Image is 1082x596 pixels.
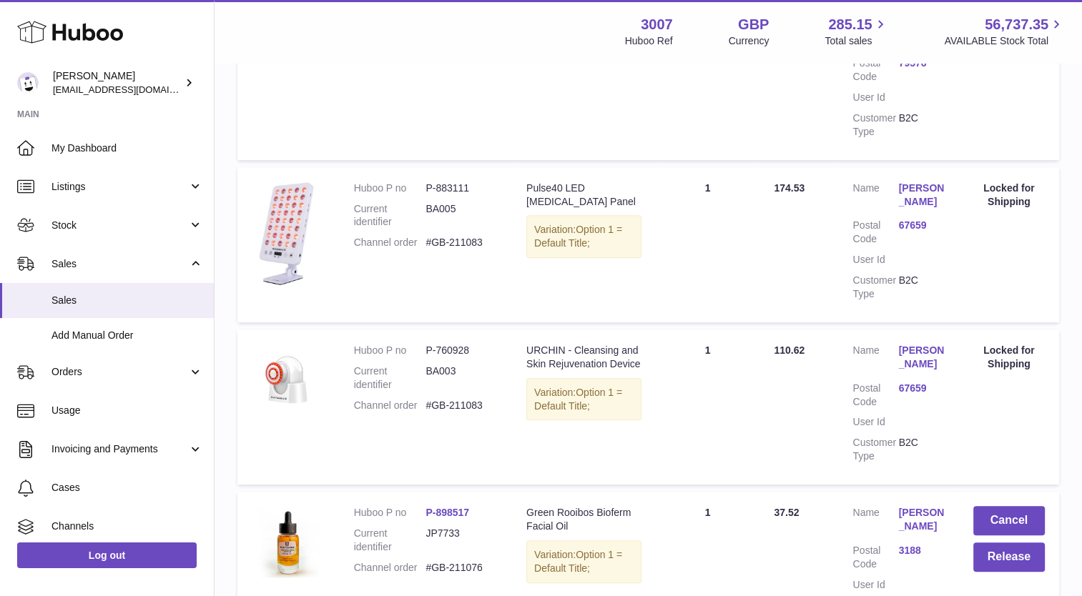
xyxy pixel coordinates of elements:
[51,141,203,155] span: My Dashboard
[426,561,498,575] dd: #GB-211076
[526,506,641,533] div: Green Rooibos Bioferm Facial Oil
[354,527,426,554] dt: Current identifier
[51,442,188,456] span: Invoicing and Payments
[426,182,498,195] dd: P-883111
[252,182,323,287] img: 30071705049774.JPG
[898,344,944,371] a: [PERSON_NAME]
[534,387,622,412] span: Option 1 = Default Title;
[51,481,203,495] span: Cases
[51,294,203,307] span: Sales
[973,506,1045,535] button: Cancel
[973,344,1045,371] div: Locked for Shipping
[774,507,799,518] span: 37.52
[898,111,944,139] dd: B2C
[774,344,805,356] span: 110.62
[656,329,760,485] td: 1
[852,253,898,267] dt: User Id
[944,34,1065,48] span: AVAILABLE Stock Total
[852,274,898,301] dt: Customer Type
[426,344,498,357] dd: P-760928
[828,15,872,34] span: 285.15
[51,520,203,533] span: Channels
[252,506,323,577] img: pic-2.jpg
[898,274,944,301] dd: B2C
[526,540,641,583] div: Variation:
[852,111,898,139] dt: Customer Type
[852,182,898,212] dt: Name
[825,34,888,48] span: Total sales
[852,506,898,537] dt: Name
[426,236,498,249] dd: #GB-211083
[51,404,203,417] span: Usage
[534,224,622,249] span: Option 1 = Default Title;
[354,344,426,357] dt: Huboo P no
[426,527,498,554] dd: JP7733
[641,15,673,34] strong: 3007
[51,180,188,194] span: Listings
[852,219,898,246] dt: Postal Code
[354,561,426,575] dt: Channel order
[738,15,769,34] strong: GBP
[426,507,469,518] a: P-898517
[426,399,498,412] dd: #GB-211083
[898,382,944,395] a: 67659
[729,34,769,48] div: Currency
[17,72,39,94] img: bevmay@maysama.com
[354,364,426,392] dt: Current identifier
[852,578,898,592] dt: User Id
[656,167,760,322] td: 1
[898,182,944,209] a: [PERSON_NAME]
[354,182,426,195] dt: Huboo P no
[17,542,197,568] a: Log out
[51,365,188,379] span: Orders
[526,344,641,371] div: URCHIN - Cleansing and Skin Rejuvenation Device
[825,15,888,48] a: 285.15 Total sales
[51,329,203,342] span: Add Manual Order
[354,506,426,520] dt: Huboo P no
[526,215,641,258] div: Variation:
[898,56,944,70] a: 79576
[526,378,641,421] div: Variation:
[944,15,1065,48] a: 56,737.35 AVAILABLE Stock Total
[973,182,1045,209] div: Locked for Shipping
[852,91,898,104] dt: User Id
[852,56,898,84] dt: Postal Code
[354,236,426,249] dt: Channel order
[51,219,188,232] span: Stock
[354,399,426,412] dt: Channel order
[774,182,805,194] span: 174.53
[354,202,426,229] dt: Current identifier
[852,382,898,409] dt: Postal Code
[852,544,898,571] dt: Postal Code
[852,344,898,374] dt: Name
[526,182,641,209] div: Pulse40 LED [MEDICAL_DATA] Panel
[898,219,944,232] a: 67659
[898,436,944,463] dd: B2C
[252,344,323,415] img: 30071684503818.jpg
[898,544,944,557] a: 3188
[51,257,188,271] span: Sales
[852,436,898,463] dt: Customer Type
[625,34,673,48] div: Huboo Ref
[898,506,944,533] a: [PERSON_NAME]
[53,69,182,96] div: [PERSON_NAME]
[426,364,498,392] dd: BA003
[534,549,622,574] span: Option 1 = Default Title;
[852,415,898,429] dt: User Id
[426,202,498,229] dd: BA005
[53,84,210,95] span: [EMAIL_ADDRESS][DOMAIN_NAME]
[973,542,1045,572] button: Release
[985,15,1048,34] span: 56,737.35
